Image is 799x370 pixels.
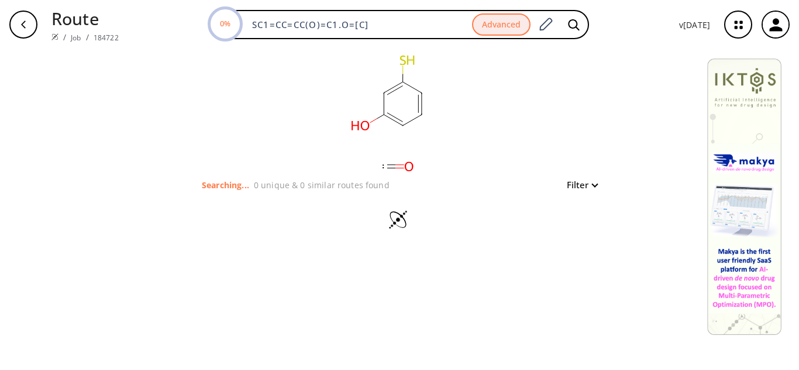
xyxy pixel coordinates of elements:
img: Banner [707,58,781,335]
li: / [86,31,89,43]
input: Enter SMILES [245,19,472,30]
text: 0% [220,18,230,29]
p: Searching... [202,179,249,191]
li: / [63,31,66,43]
button: Advanced [472,13,531,36]
svg: SC1=CC=CC(O)=C1.O=[C] [270,49,504,178]
button: Filter [560,181,597,189]
p: v [DATE] [679,19,710,31]
p: 0 unique & 0 similar routes found [254,179,390,191]
p: Route [51,6,119,31]
a: 184722 [94,33,119,43]
img: Spaya logo [51,33,58,40]
a: Job [71,33,81,43]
